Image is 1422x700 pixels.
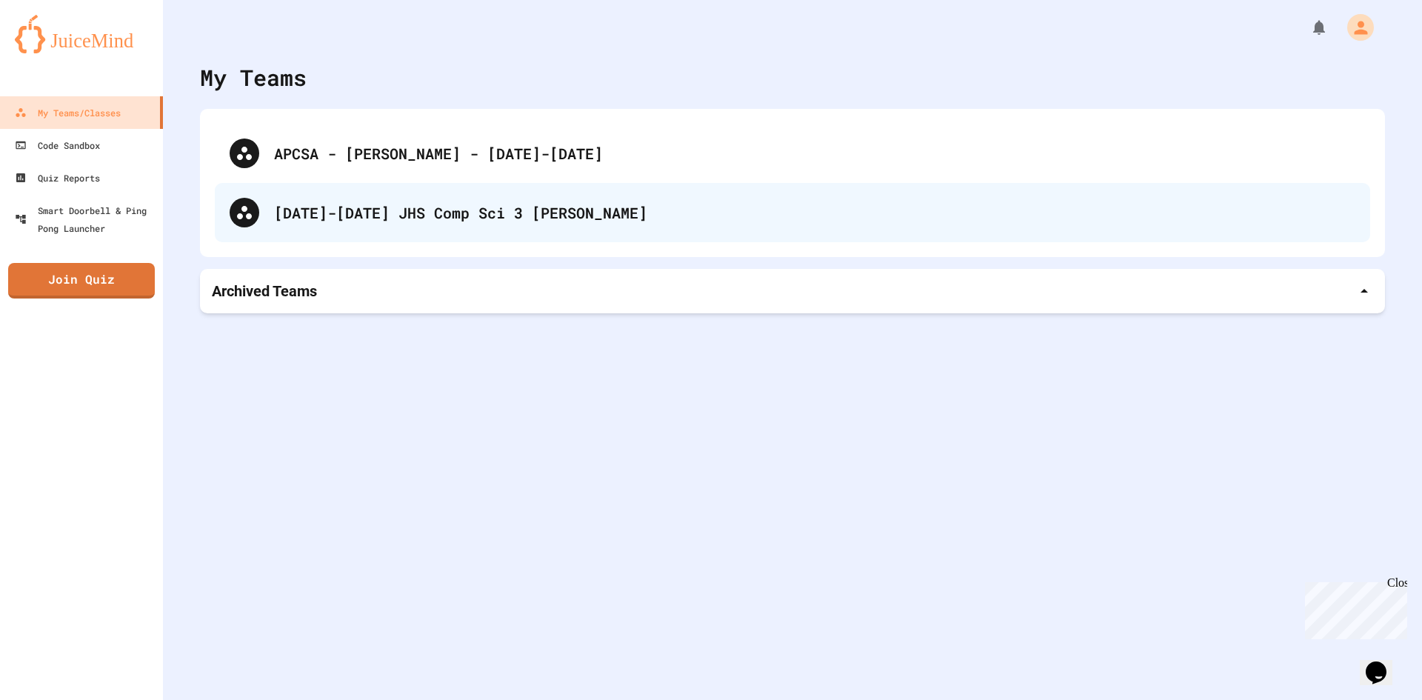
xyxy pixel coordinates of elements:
img: logo-orange.svg [15,15,148,53]
div: Smart Doorbell & Ping Pong Launcher [15,201,157,237]
div: My Notifications [1283,15,1332,40]
div: My Teams [200,61,307,94]
p: Archived Teams [212,281,317,301]
div: APCSA - [PERSON_NAME] - [DATE]-[DATE] [215,124,1370,183]
div: Chat with us now!Close [6,6,102,94]
a: Join Quiz [8,263,155,299]
div: My Teams/Classes [15,104,121,121]
div: My Account [1332,10,1378,44]
div: APCSA - [PERSON_NAME] - [DATE]-[DATE] [274,142,1355,164]
div: Quiz Reports [15,169,100,187]
iframe: chat widget [1299,576,1407,639]
div: [DATE]-[DATE] JHS Comp Sci 3 [PERSON_NAME] [274,201,1355,224]
iframe: chat widget [1360,641,1407,685]
div: Code Sandbox [15,136,100,154]
div: [DATE]-[DATE] JHS Comp Sci 3 [PERSON_NAME] [215,183,1370,242]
